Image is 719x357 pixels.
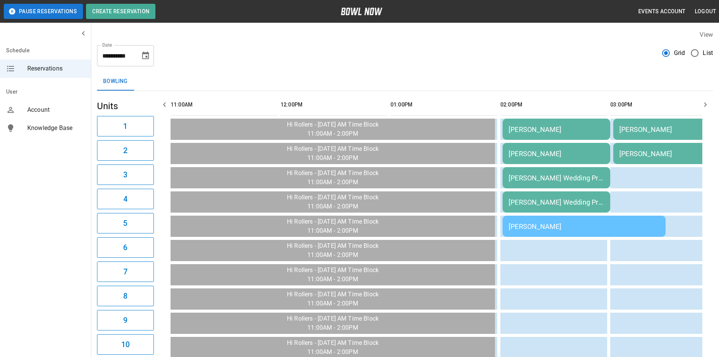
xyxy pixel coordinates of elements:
[97,100,154,112] h5: Units
[97,237,154,258] button: 6
[509,174,604,182] div: [PERSON_NAME] Wedding Pre bowl
[97,116,154,136] button: 1
[27,105,85,114] span: Account
[500,94,607,116] th: 02:00PM
[700,31,713,38] label: View
[390,94,497,116] th: 01:00PM
[123,169,127,181] h6: 3
[27,64,85,73] span: Reservations
[97,213,154,233] button: 5
[4,4,83,19] button: Pause Reservations
[509,222,659,230] div: [PERSON_NAME]
[97,140,154,161] button: 2
[97,189,154,209] button: 4
[97,310,154,330] button: 9
[123,144,127,157] h6: 2
[97,334,154,355] button: 10
[123,314,127,326] h6: 9
[619,150,715,158] div: [PERSON_NAME]
[635,5,689,19] button: Events Account
[619,125,715,133] div: [PERSON_NAME]
[97,261,154,282] button: 7
[123,266,127,278] h6: 7
[123,241,127,254] h6: 6
[123,217,127,229] h6: 5
[123,120,127,132] h6: 1
[509,198,604,206] div: [PERSON_NAME] Wedding Pre bowl
[138,48,153,63] button: Choose date, selected date is Sep 10, 2025
[97,72,134,91] button: Bowling
[171,94,277,116] th: 11:00AM
[27,124,85,133] span: Knowledge Base
[123,193,127,205] h6: 4
[121,338,130,351] h6: 10
[703,49,713,58] span: List
[123,290,127,302] h6: 8
[280,94,387,116] th: 12:00PM
[509,150,604,158] div: [PERSON_NAME]
[97,164,154,185] button: 3
[97,72,713,91] div: inventory tabs
[341,8,382,15] img: logo
[509,125,604,133] div: [PERSON_NAME]
[674,49,685,58] span: Grid
[97,286,154,306] button: 8
[692,5,719,19] button: Logout
[86,4,155,19] button: Create Reservation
